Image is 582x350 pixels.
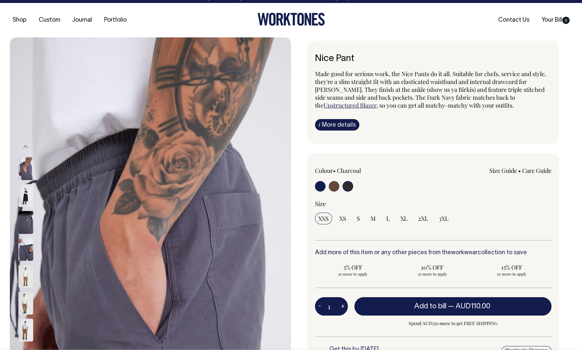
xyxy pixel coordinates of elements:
[315,167,410,175] div: Colour
[339,215,346,222] span: XS
[18,238,33,261] img: charcoal
[315,119,359,131] a: iMore details
[18,265,33,288] img: chocolate
[18,292,33,315] img: chocolate
[414,303,446,310] span: Add to bill
[418,215,428,222] span: 2XL
[315,300,324,313] button: -
[18,157,33,180] img: charcoal
[474,261,549,278] input: 15% OFF 50 more to apply
[337,167,361,175] label: Charcoal
[10,15,29,26] a: Shop
[18,211,33,234] img: charcoal
[397,213,411,224] input: XL
[376,101,514,109] span: , so you can get all matchy-matchy with your outfits.
[415,213,432,224] input: 2XL
[338,300,348,313] button: +
[354,297,551,316] button: Add to bill —AUD110.00
[477,263,546,271] span: 15% OFF
[315,213,332,224] input: XXS
[353,213,363,224] input: S
[318,215,329,222] span: XXS
[367,213,379,224] input: M
[456,303,490,310] span: AUD110.00
[386,215,390,222] span: L
[383,213,393,224] input: L
[489,167,517,175] a: Size Guide
[36,15,63,26] a: Custom
[562,17,570,24] span: 0
[539,15,572,26] a: Your Bill0
[496,15,532,26] a: Contact Us
[319,121,320,128] span: i
[315,250,551,256] h6: Add more of this item or any other pieces from the collection to save
[324,101,376,109] a: Unstructured Blazer
[315,261,391,278] input: 5% OFF 10 more to apply
[18,319,33,341] img: chocolate
[18,184,33,207] img: charcoal
[357,215,360,222] span: S
[436,213,452,224] input: 3XL
[477,271,546,277] span: 50 more to apply
[439,215,449,222] span: 3XL
[400,215,408,222] span: XL
[354,319,551,327] span: Spend AUD350 more to get FREE SHIPPING
[522,167,551,175] a: Care Guide
[70,15,95,26] a: Journal
[318,271,387,277] span: 10 more to apply
[448,303,492,310] span: —
[370,215,376,222] span: M
[398,263,467,271] span: 10% OFF
[518,167,521,175] span: •
[333,167,336,175] span: •
[398,271,467,277] span: 25 more to apply
[394,261,470,278] input: 10% OFF 25 more to apply
[315,70,546,109] span: Made good for serious work, the Nice Pants do it all. Suitable for chefs, service and style, they...
[336,213,349,224] input: XS
[21,139,31,154] button: Previous
[315,54,551,64] h1: Nice Pant
[451,250,478,256] a: workwear
[315,200,551,208] div: Size
[318,263,387,271] span: 5% OFF
[101,15,129,26] a: Portfolio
